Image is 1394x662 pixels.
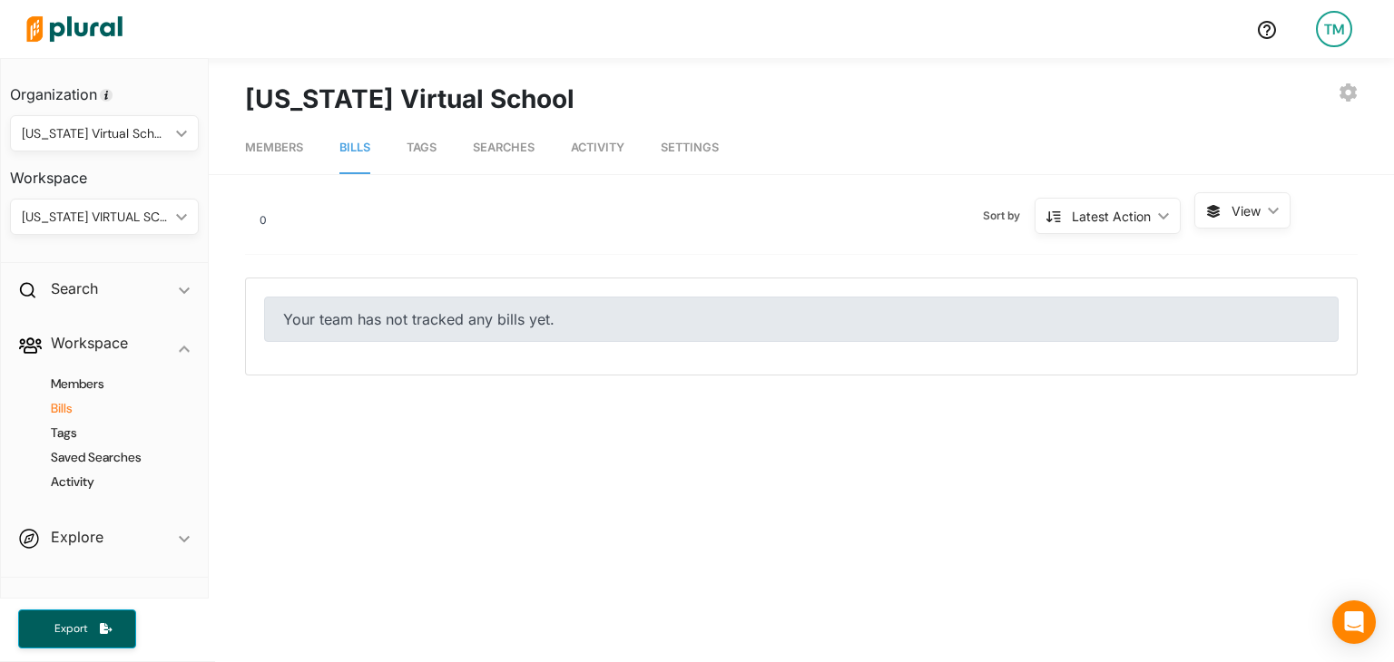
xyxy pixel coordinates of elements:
[473,122,535,174] a: Searches
[28,473,190,491] a: Activity
[1316,11,1352,47] div: TM
[1232,201,1261,220] span: View
[28,375,190,393] a: Members
[28,449,190,466] a: Saved Searches
[245,122,303,174] a: Members
[42,621,100,637] span: Export
[245,80,574,118] h1: [US_STATE] Virtual School
[51,278,98,298] h2: Search
[1072,207,1151,226] div: Latest Action
[28,424,190,442] a: Tags
[983,208,1035,224] span: Sort by
[339,141,370,154] span: Bills
[661,122,719,174] a: Settings
[264,297,1339,342] div: Your team has not tracked any bills yet.
[22,124,169,143] div: [US_STATE] Virtual School (FLVS)
[51,527,103,547] h2: Explore
[661,141,719,154] span: Settings
[571,122,624,174] a: Activity
[1301,4,1367,54] a: TM
[1,578,208,622] h4: Saved
[18,609,136,648] button: Export
[245,192,267,239] div: 0
[22,208,169,227] div: [US_STATE] VIRTUAL SCHOOL
[98,87,114,103] div: Tooltip anchor
[51,333,128,353] h2: Workspace
[10,68,199,108] h3: Organization
[407,122,437,174] a: Tags
[571,141,624,154] span: Activity
[28,400,190,417] a: Bills
[407,141,437,154] span: Tags
[1332,600,1376,644] div: Open Intercom Messenger
[245,141,303,154] span: Members
[473,141,535,154] span: Searches
[339,122,370,174] a: Bills
[10,151,199,191] h3: Workspace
